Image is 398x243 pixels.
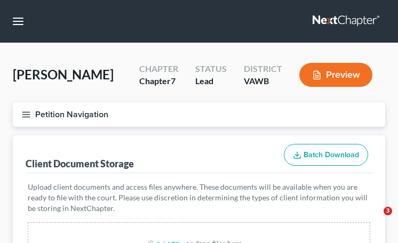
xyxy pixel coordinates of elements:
div: Chapter [139,75,178,87]
div: Chapter [139,63,178,75]
div: VAWB [244,75,282,87]
span: [PERSON_NAME] [13,67,114,82]
div: Status [195,63,227,75]
div: Client Document Storage [26,157,134,170]
button: Batch Download [284,144,368,166]
button: Petition Navigation [13,102,385,127]
span: Batch Download [304,150,359,159]
span: 7 [171,76,176,86]
div: Lead [195,75,227,87]
iframe: Intercom live chat [362,207,387,232]
p: Upload client documents and access files anywhere. These documents will be available when you are... [28,182,370,214]
span: 3 [384,207,392,215]
div: District [244,63,282,75]
button: Preview [299,63,372,87]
